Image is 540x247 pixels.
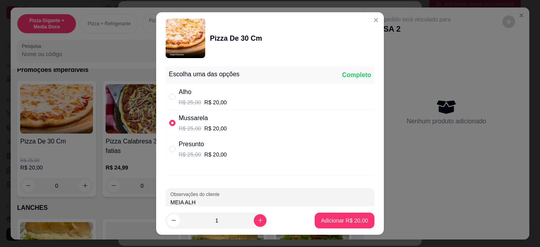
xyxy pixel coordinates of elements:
[204,151,227,158] p: R$ 20,00
[179,124,201,132] p: R$ 25,00
[179,140,227,149] div: Presunto
[342,70,371,80] div: Completo
[315,213,374,228] button: Adicionar R$ 20,00
[204,124,227,132] p: R$ 20,00
[179,151,201,158] p: R$ 25,00
[170,191,222,198] label: Observações do cliente
[167,214,180,227] button: decrease-product-quantity
[179,98,201,106] p: R$ 25,00
[254,214,266,227] button: increase-product-quantity
[210,33,262,44] div: Pizza De 30 Cm
[170,198,370,206] input: Observações do cliente
[169,70,240,79] div: Escolha uma das opções
[179,87,227,97] div: Alho
[204,98,227,106] p: R$ 20,00
[321,217,368,224] p: Adicionar R$ 20,00
[166,19,205,58] img: product-image
[370,14,382,26] button: Close
[179,113,227,123] div: Mussarela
